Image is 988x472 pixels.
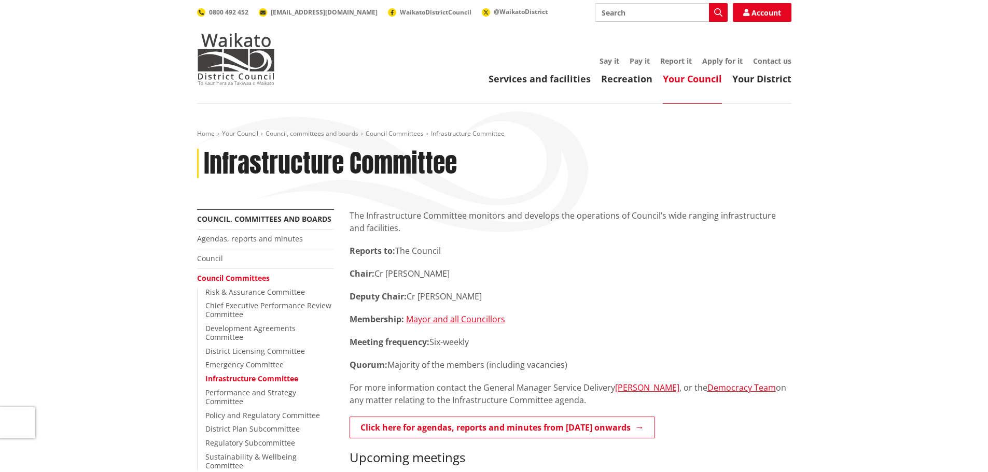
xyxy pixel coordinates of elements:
[350,359,791,371] p: Majority of the members (including vacancies)
[271,8,378,17] span: [EMAIL_ADDRESS][DOMAIN_NAME]
[601,73,652,85] a: Recreation
[205,410,320,420] a: Policy and Regulatory Committee
[350,245,791,257] p: The Council
[600,56,619,66] a: Say it
[400,8,471,17] span: WaikatoDistrictCouncil
[350,313,404,325] strong: Membership:
[350,267,791,280] p: Cr [PERSON_NAME]
[209,8,248,17] span: 0800 492 452
[350,245,395,256] strong: Reports to:
[205,323,296,342] a: Development Agreements Committee
[615,382,679,393] a: [PERSON_NAME]
[350,209,791,234] p: The Infrastructure Committee monitors and develops the operations of Council’s wide ranging infra...
[197,273,270,283] a: Council Committees
[205,388,296,406] a: Performance and Strategy Committee
[350,268,374,279] strong: Chair:
[489,73,591,85] a: Services and facilities
[197,253,223,263] a: Council
[197,214,331,224] a: Council, committees and boards
[350,336,791,348] p: Six-weekly
[259,8,378,17] a: [EMAIL_ADDRESS][DOMAIN_NAME]
[663,73,722,85] a: Your Council
[494,7,548,16] span: @WaikatoDistrict
[350,290,791,303] p: Cr [PERSON_NAME]
[197,33,275,85] img: Waikato District Council - Te Kaunihera aa Takiwaa o Waikato
[702,56,743,66] a: Apply for it
[205,360,284,369] a: Emergency Committee
[222,129,258,138] a: Your Council
[350,417,655,438] a: Click here for agendas, reports and minutes from [DATE] onwards
[660,56,692,66] a: Report it
[197,129,215,138] a: Home
[205,374,298,383] a: Infrastructure Committee
[205,346,305,356] a: District Licensing Committee
[733,3,791,22] a: Account
[204,149,457,179] h1: Infrastructure Committee
[197,130,791,138] nav: breadcrumb
[205,287,305,297] a: Risk & Assurance Committee
[595,3,728,22] input: Search input
[482,7,548,16] a: @WaikatoDistrict
[630,56,650,66] a: Pay it
[205,424,300,434] a: District Plan Subcommittee
[431,129,505,138] span: Infrastructure Committee
[205,438,295,448] a: Regulatory Subcommittee
[753,56,791,66] a: Contact us
[406,313,505,325] a: Mayor and all Councillors
[197,234,303,244] a: Agendas, reports and minutes
[350,381,791,406] p: For more information contact the General Manager Service Delivery , or the on any matter relating...
[388,8,471,17] a: WaikatoDistrictCouncil
[205,301,331,319] a: Chief Executive Performance Review Committee
[266,129,358,138] a: Council, committees and boards
[350,450,791,465] h3: Upcoming meetings
[732,73,791,85] a: Your District
[350,291,407,302] strong: Deputy Chair:
[707,382,776,393] a: Democracy Team
[350,359,387,370] strong: Quorum:
[197,8,248,17] a: 0800 492 452
[205,452,297,470] a: Sustainability & Wellbeing Committee
[350,336,429,348] strong: Meeting frequency:
[366,129,424,138] a: Council Committees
